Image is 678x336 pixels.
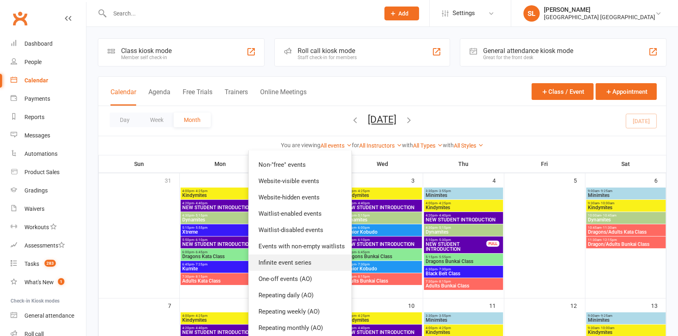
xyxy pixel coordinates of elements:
[182,279,258,283] span: Adults Kata Class
[426,242,487,252] span: NEW STUDENT INTRODUCTION
[194,250,208,254] span: - 6:45pm
[24,279,54,285] div: What's New
[24,187,48,194] div: Gradings
[426,326,501,330] span: 4:00pm
[426,214,501,217] span: 4:20pm
[107,8,374,19] input: Search...
[426,318,501,323] span: Minimites
[357,238,370,242] span: - 6:10pm
[298,47,357,55] div: Roll call kiosk mode
[574,173,585,187] div: 5
[504,155,585,172] th: Fri
[443,142,454,148] strong: with
[399,10,409,17] span: Add
[426,189,501,193] span: 3:30pm
[426,271,501,276] span: Black Belt Class
[249,189,351,206] a: Website-hidden events
[602,238,617,242] span: - 12:15pm
[654,173,666,187] div: 6
[588,226,664,230] span: 10:45am
[570,298,585,312] div: 12
[357,226,370,230] span: - 6:00pm
[182,275,258,279] span: 7:30pm
[11,181,86,200] a: Gradings
[182,318,258,323] span: Kindymites
[11,108,86,126] a: Reports
[588,193,664,198] span: Minimites
[588,214,664,217] span: 10:00am
[357,201,370,205] span: - 4:40pm
[359,142,402,149] a: All Instructors
[588,326,664,330] span: 9:30am
[11,255,86,273] a: Tasks 283
[602,214,617,217] span: - 10:45am
[544,6,655,13] div: [PERSON_NAME]
[320,142,352,149] a: All events
[532,83,594,100] button: Class / Event
[249,287,351,303] a: Repeating daily (AO)
[357,189,370,193] span: - 4:25pm
[483,47,574,55] div: General attendance kiosk mode
[24,261,39,267] div: Tasks
[342,155,423,172] th: Wed
[11,273,86,292] a: What's New1
[345,226,420,230] span: 5:15pm
[426,205,501,210] span: Kindymites
[438,201,451,205] span: - 4:25pm
[182,214,258,217] span: 4:30pm
[121,55,172,60] div: Member self check-in
[11,307,86,325] a: General attendance kiosk mode
[249,303,351,320] a: Repeating weekly (AO)
[194,226,208,230] span: - 5:55pm
[260,88,307,106] button: Online Meetings
[588,201,664,205] span: 9:30am
[182,314,258,318] span: 4:00pm
[249,206,351,222] a: Waitlist-enabled events
[600,201,615,205] span: - 10:00am
[11,90,86,108] a: Payments
[438,238,451,242] span: - 5:30pm
[194,214,208,217] span: - 5:15pm
[588,230,664,234] span: Dragons/Adults Kata Class
[225,88,248,106] button: Trainers
[453,4,475,22] span: Settings
[357,263,370,266] span: - 7:30pm
[596,83,657,100] button: Appointment
[588,217,664,222] span: Dynamites
[174,113,211,127] button: Month
[11,53,86,71] a: People
[194,275,208,279] span: - 8:15pm
[182,217,258,222] span: Dynamites
[438,267,451,271] span: - 7:30pm
[24,150,57,157] div: Automations
[426,267,501,271] span: 6:30pm
[182,205,258,210] span: NEW STUDENT INTRODUCTION
[357,250,370,254] span: - 6:45pm
[426,201,501,205] span: 4:00pm
[426,259,501,264] span: Dragons Bunkai Class
[11,163,86,181] a: Product Sales
[249,271,351,287] a: One-off events (AO)
[345,250,420,254] span: 6:00pm
[11,145,86,163] a: Automations
[352,142,359,148] strong: for
[345,263,420,266] span: 6:45pm
[182,201,258,205] span: 4:20pm
[585,155,666,172] th: Sat
[454,142,484,149] a: All Styles
[182,330,258,335] span: NEW STUDENT INTRODUCTION
[11,126,86,145] a: Messages
[24,40,53,47] div: Dashboard
[11,237,86,255] a: Assessments
[600,189,613,193] span: - 9:25am
[168,298,179,312] div: 7
[194,201,208,205] span: - 4:40pm
[345,279,420,283] span: Adults Bunkai Class
[426,283,501,288] span: Adults Bunkai Class
[148,88,170,106] button: Agenda
[182,193,258,198] span: Kindymites
[194,314,208,318] span: - 4:25pm
[345,242,420,247] span: NEW STUDENT INTRODUCTION
[11,35,86,53] a: Dashboard
[345,326,420,330] span: 4:20pm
